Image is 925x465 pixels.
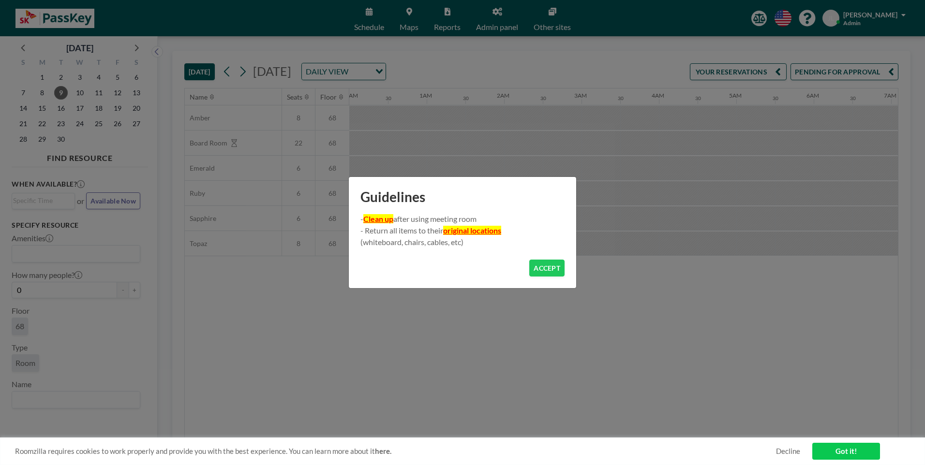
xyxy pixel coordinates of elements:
[443,226,501,235] u: original locations
[15,447,776,456] span: Roomzilla requires cookies to work properly and provide you with the best experience. You can lea...
[360,213,565,225] p: - after using meeting room
[812,443,880,460] a: Got it!
[360,225,565,236] p: - Return all items to their
[363,214,393,223] u: Clean up
[349,177,576,213] h1: Guidelines
[360,236,565,248] p: ㅤ(whiteboard, chairs, cables, etc)
[375,447,391,455] a: here.
[776,447,800,456] a: Decline
[529,260,565,276] button: ACCEPT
